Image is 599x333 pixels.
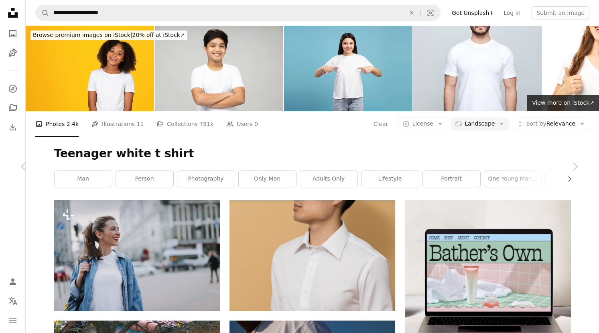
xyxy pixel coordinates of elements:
a: portrait [423,171,480,187]
a: Users 0 [226,111,258,137]
a: man in white button up shirt [229,252,395,259]
span: 20% off at iStock ↗ [33,32,185,38]
span: Sort by [526,120,546,127]
span: 781k [199,120,213,128]
button: Sort byRelevance [512,118,589,130]
a: Download History [5,119,21,135]
span: 11 [137,120,144,128]
button: License [398,118,447,130]
a: Browse premium images on iStock|20% off at iStock↗ [26,26,192,45]
a: Illustrations [5,45,21,61]
a: person [116,171,173,187]
img: man in white button up shirt [229,200,395,311]
a: Explore [5,81,21,97]
a: man [55,171,112,187]
a: adults only [300,171,357,187]
img: Young girl pointing at her white t-shirt on blue background [284,26,412,111]
a: Log in / Sign up [5,274,21,290]
button: Landscape [451,118,509,130]
button: Search Unsplash [36,5,49,20]
h1: Teenager white t shirt [54,146,571,161]
a: lifestyle [361,171,419,187]
a: only man [239,171,296,187]
a: Get Unsplash+ [447,6,499,19]
a: Illustrations 11 [91,111,144,137]
a: Collections [5,100,21,116]
a: photography [177,171,235,187]
button: Visual search [421,5,440,20]
a: View more on iStock↗ [527,95,599,111]
a: Photos [5,26,21,42]
a: one young man only [484,171,542,187]
img: Urban lifestyle concept. Waist up side face portrait of young pretty cheerful lady looking aside ... [54,200,220,311]
img: Laughing smiling curly teen african american girl in white t-shirt looking at camera [26,26,154,111]
span: License [412,120,433,127]
span: View more on iStock ↗ [532,99,594,106]
a: Urban lifestyle concept. Waist up side face portrait of young pretty cheerful lady looking aside ... [54,252,220,259]
span: Landscape [465,120,495,128]
span: Relevance [526,120,575,128]
a: Collections 781k [156,111,213,137]
button: Clear [403,5,420,20]
a: Next [551,128,599,205]
a: Log in [499,6,525,19]
button: Language [5,293,21,309]
img: Portrait of attractive young school boy, white background, stock photo [155,26,283,111]
img: Portrait of handsome young man [413,26,542,111]
button: Menu [5,312,21,328]
form: Find visuals sitewide [35,5,441,21]
span: 0 [254,120,258,128]
span: Browse premium images on iStock | [33,32,132,38]
button: Clear [373,118,389,130]
button: Submit an image [532,6,589,19]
